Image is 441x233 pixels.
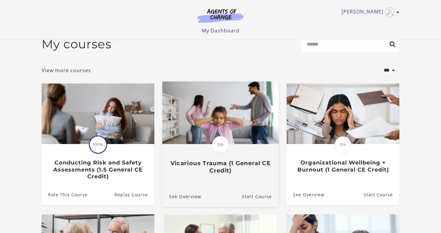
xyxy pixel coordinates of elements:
[293,159,393,173] h3: Organizational Wellbeing + Burnout (1 General CE Credit)
[212,136,229,153] span: 0%
[169,160,272,174] h3: Vicarious Trauma (1 General CE Credit)
[287,185,324,205] a: Organizational Wellbeing + Burnout (1 General CE Credit): See Overview
[42,185,88,205] a: Conducting Risk and Safety Assessments (1.5 General CE Credit): Rate This Course
[242,186,279,206] a: Vicarious Trauma (1 General CE Credit): Resume Course
[115,185,154,205] a: Conducting Risk and Safety Assessments (1.5 General CE Credit): Resume Course
[162,186,201,206] a: Vicarious Trauma (1 General CE Credit): See Overview
[42,67,91,74] a: View more courses
[191,9,250,23] img: Agents of Change Logo
[341,7,396,17] a: Toggle menu
[202,27,239,34] a: My Dashboard
[90,136,106,153] span: 100%
[42,37,111,51] h2: My courses
[335,136,351,153] span: 0%
[48,159,148,180] h3: Conducting Risk and Safety Assessments (1.5 General CE Credit)
[364,185,399,205] a: Organizational Wellbeing + Burnout (1 General CE Credit): Resume Course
